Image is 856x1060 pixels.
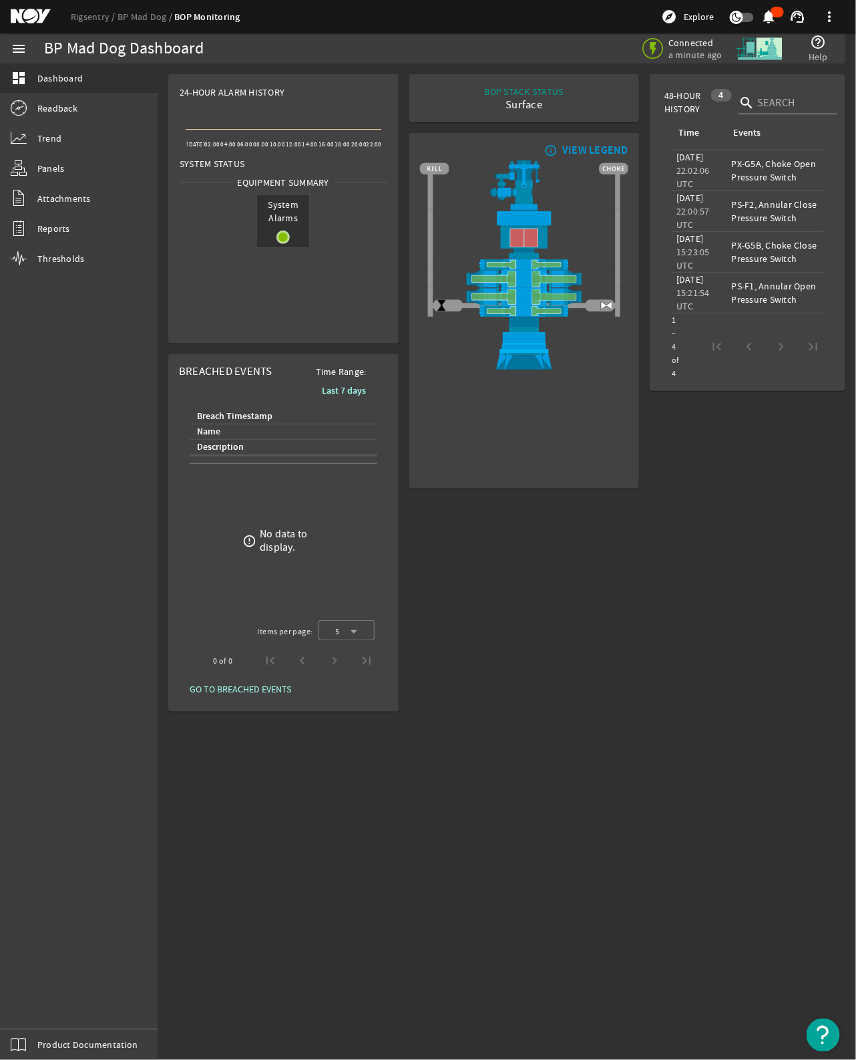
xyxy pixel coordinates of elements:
a: BP Mad Dog [118,11,174,23]
div: PS-F2, Annular Close Pressure Switch [732,198,819,225]
legacy-datetime-component: [DATE] [676,151,704,163]
div: 0 of 0 [213,654,232,668]
mat-icon: notifications [761,9,777,25]
span: Equipment Summary [233,176,334,189]
span: Reports [37,222,70,235]
div: Time [676,126,716,140]
text: 16:00 [318,140,334,148]
div: Events [734,126,761,140]
span: Help [809,50,828,63]
mat-icon: menu [11,41,27,57]
span: Trend [37,132,61,145]
div: Name [195,424,367,439]
legacy-datetime-component: [DATE] [676,192,704,204]
text: 20:00 [351,140,367,148]
text: 12:00 [286,140,301,148]
img: ShearRamOpen.png [420,270,629,287]
span: a minute ago [668,49,725,61]
text: 18:00 [335,140,350,148]
legacy-datetime-component: [DATE] [676,233,704,245]
div: Events [732,126,813,140]
span: GO TO BREACHED EVENTS [190,682,291,696]
div: Breach Timestamp [197,409,272,424]
legacy-datetime-component: 15:23:05 UTC [676,246,710,271]
span: System Status [180,157,244,170]
span: Attachments [37,192,91,205]
div: Surface [485,98,564,112]
text: 14:00 [302,140,318,148]
span: 48-Hour History [664,89,704,116]
span: 24-Hour Alarm History [180,86,284,99]
div: Items per page: [258,625,313,638]
span: Explore [684,10,714,23]
text: 06:00 [237,140,252,148]
button: Open Resource Center [807,1019,840,1052]
div: Breach Timestamp [195,409,367,424]
span: Time Range: [305,365,377,378]
span: Readback [37,102,77,115]
img: Skid.svg [734,23,785,74]
span: Dashboard [37,72,83,85]
a: Rigsentry [71,11,118,23]
button: Explore [656,6,719,27]
a: BOP Monitoring [174,11,240,23]
span: System Alarms [257,195,309,227]
div: Description [197,440,244,454]
mat-icon: info_outline [542,145,558,156]
text: 10:00 [270,140,285,148]
text: 22:00 [366,140,381,148]
div: BP Mad Dog Dashboard [44,42,204,55]
mat-icon: dashboard [11,70,27,86]
div: VIEW LEGEND [562,144,628,157]
img: UpperAnnularClose.png [420,210,629,259]
mat-icon: help_outline [811,34,827,50]
div: No data to display. [260,527,324,554]
legacy-datetime-component: 22:00:57 UTC [676,205,710,231]
i: search [738,95,755,111]
text: 04:00 [220,140,236,148]
div: PX-G5A, Choke Open Pressure Switch [732,157,819,184]
img: ValveOpen.png [600,299,613,312]
img: RiserAdapter.png [420,160,629,210]
div: Name [197,424,220,439]
mat-icon: explore [661,9,677,25]
div: PS-F1, Annular Open Pressure Switch [732,279,819,306]
b: Last 7 days [323,384,367,397]
legacy-datetime-component: [DATE] [676,273,704,285]
input: Search [757,95,827,111]
span: Product Documentation [37,1039,138,1052]
div: 4 [711,89,732,102]
img: PipeRamOpen.png [420,305,629,317]
legacy-datetime-component: 22:02:06 UTC [676,164,710,190]
text: [DATE] [187,140,206,148]
button: more_vert [813,1,845,33]
span: Panels [37,162,65,175]
img: TransparentStackSlice.png [424,239,437,259]
span: Connected [668,37,725,49]
img: ValveClose.png [435,299,448,312]
mat-icon: support_agent [789,9,805,25]
div: Time [678,126,699,140]
div: 1 – 4 of 4 [672,313,680,380]
div: PX-G5B, Choke Close Pressure Switch [732,239,819,265]
mat-icon: error_outline [242,534,256,548]
button: GO TO BREACHED EVENTS [179,677,302,701]
img: TransparentStackSlice.png [612,239,624,259]
span: Breached Events [179,364,272,378]
legacy-datetime-component: 15:21:54 UTC [676,287,710,312]
div: Description [195,440,367,454]
div: BOP STACK STATUS [485,85,564,98]
text: 08:00 [253,140,268,148]
img: ShearRamOpen.png [420,288,629,305]
text: 02:00 [204,140,220,148]
span: Thresholds [37,252,85,265]
button: Last 7 days [312,378,377,402]
img: WellheadConnector.png [420,317,629,370]
img: PipeRamOpen.png [420,259,629,271]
